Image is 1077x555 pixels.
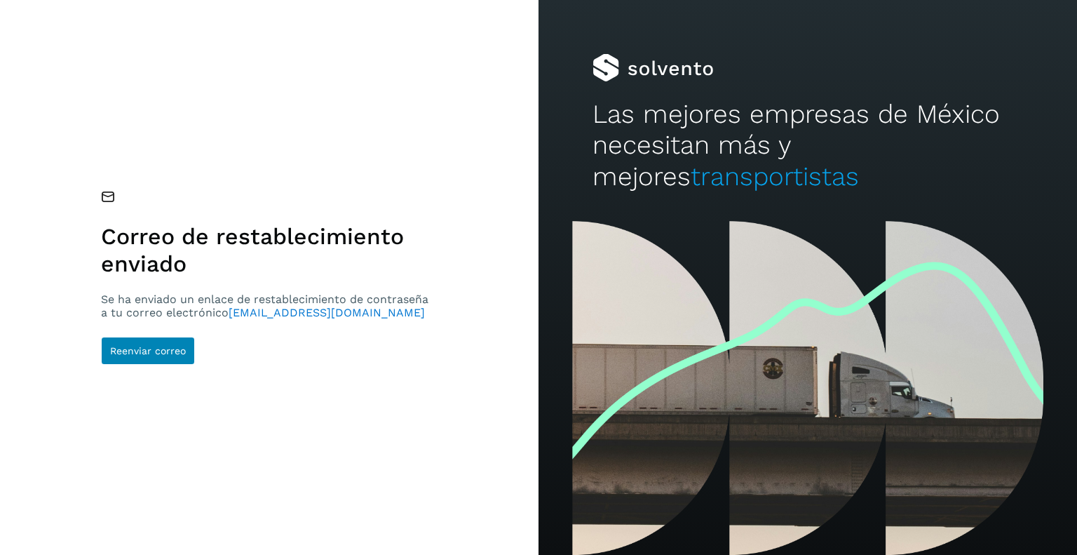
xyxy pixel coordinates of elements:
[101,337,195,365] button: Reenviar correo
[691,161,859,192] span: transportistas
[101,223,434,277] h1: Correo de restablecimiento enviado
[592,99,1023,192] h2: Las mejores empresas de México necesitan más y mejores
[229,306,425,319] span: [EMAIL_ADDRESS][DOMAIN_NAME]
[101,293,434,319] p: Se ha enviado un enlace de restablecimiento de contraseña a tu correo electrónico
[110,346,186,356] span: Reenviar correo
